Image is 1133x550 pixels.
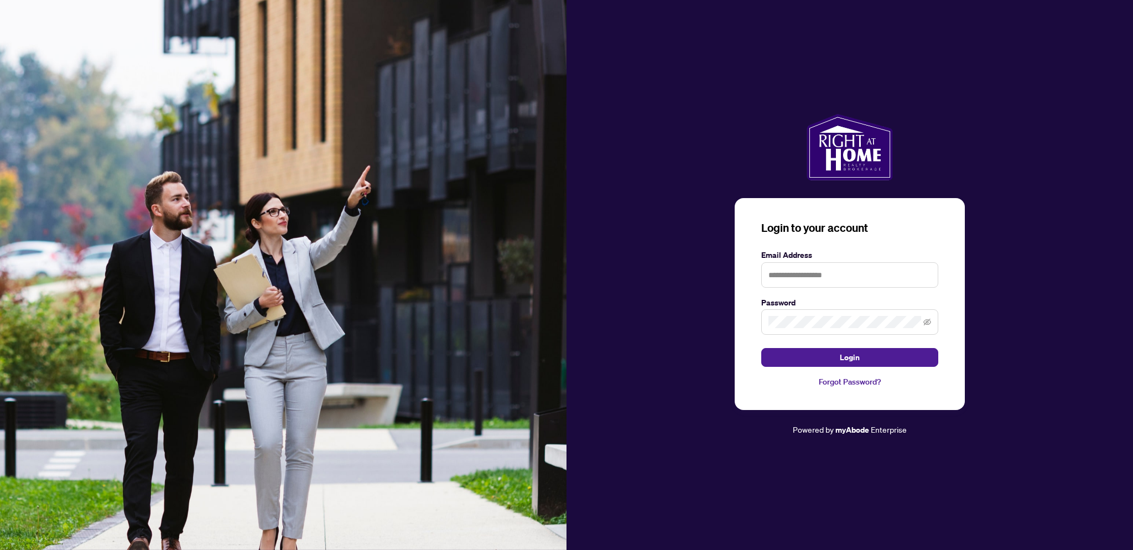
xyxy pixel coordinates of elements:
span: eye-invisible [923,318,931,326]
img: ma-logo [807,114,892,180]
button: Login [761,348,938,367]
h3: Login to your account [761,220,938,236]
a: myAbode [835,424,869,436]
label: Password [761,297,938,309]
a: Forgot Password? [761,376,938,388]
span: Login [840,349,860,366]
span: Powered by [793,424,834,434]
label: Email Address [761,249,938,261]
span: Enterprise [871,424,907,434]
